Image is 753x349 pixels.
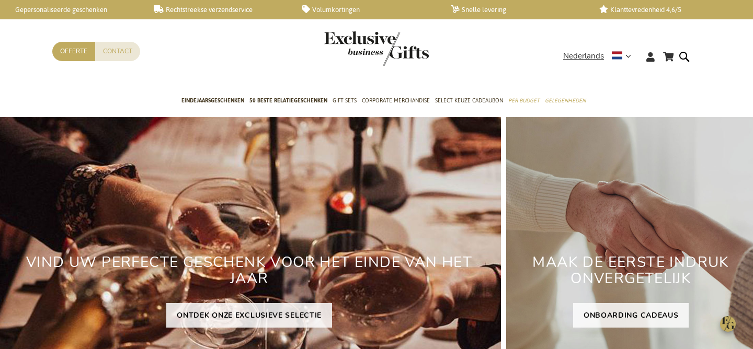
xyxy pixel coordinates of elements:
a: Contact [95,42,140,61]
a: 50 beste relatiegeschenken [249,88,327,114]
a: Corporate Merchandise [362,88,430,114]
span: Nederlands [563,50,604,62]
span: 50 beste relatiegeschenken [249,95,327,106]
a: ONTDEK ONZE EXCLUSIEVE SELECTIE [166,303,332,328]
img: Exclusive Business gifts logo [324,31,429,66]
a: store logo [324,31,376,66]
a: Gift Sets [333,88,357,114]
span: Per Budget [508,95,540,106]
a: Eindejaarsgeschenken [181,88,244,114]
a: Rechtstreekse verzendservice [154,5,286,14]
span: Gift Sets [333,95,357,106]
span: Select Keuze Cadeaubon [435,95,503,106]
a: Gelegenheden [545,88,586,114]
a: Klanttevredenheid 4,6/5 [599,5,731,14]
a: Offerte [52,42,95,61]
a: Per Budget [508,88,540,114]
span: Gelegenheden [545,95,586,106]
a: Volumkortingen [302,5,434,14]
a: Gepersonaliseerde geschenken [5,5,137,14]
a: ONBOARDING CADEAUS [573,303,689,328]
span: Eindejaarsgeschenken [181,95,244,106]
a: Snelle levering [451,5,583,14]
a: Select Keuze Cadeaubon [435,88,503,114]
span: Corporate Merchandise [362,95,430,106]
